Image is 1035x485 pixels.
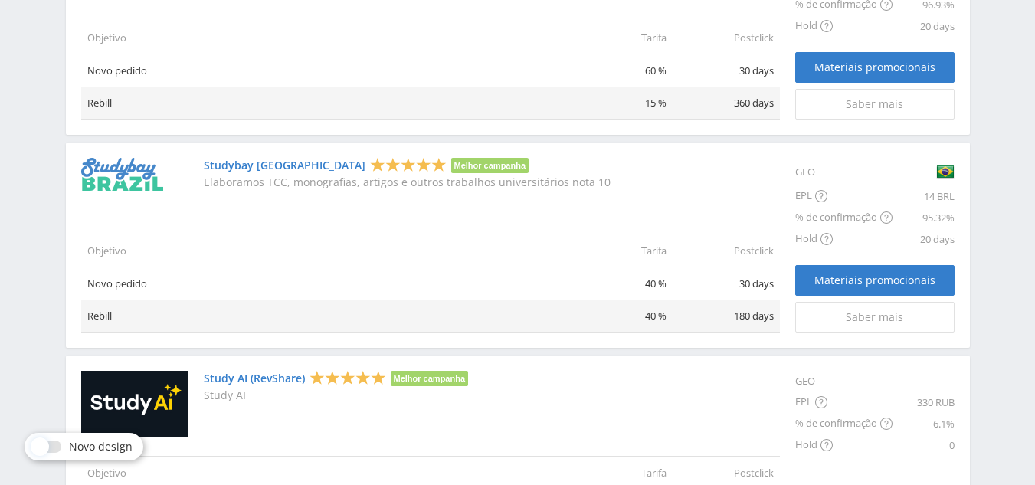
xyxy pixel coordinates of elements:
[673,234,780,267] td: Postclick
[893,15,955,37] div: 20 days
[795,158,893,185] div: GEO
[565,234,673,267] td: Tarifa
[204,159,365,172] a: Studybay [GEOGRAPHIC_DATA]
[204,372,305,385] a: Study AI (RevShare)
[204,389,469,401] p: Study AI
[893,228,955,250] div: 20 days
[795,52,955,83] a: Materiais promocionais
[795,228,893,250] div: Hold
[204,176,611,188] p: Elaboramos TCC, monografias, artigos e outros trabalhos universitários nota 10
[565,87,673,120] td: 15 %
[370,157,447,173] div: 5 Stars
[795,207,893,228] div: % de confirmação
[814,61,935,74] span: Materiais promocionais
[81,54,565,87] td: Novo pedido
[81,267,565,300] td: Novo pedido
[846,311,903,323] span: Saber mais
[673,267,780,300] td: 30 days
[81,234,565,267] td: Objetivo
[893,207,955,228] div: 95.32%
[795,413,893,434] div: % de confirmação
[673,300,780,333] td: 180 days
[893,413,955,434] div: 6.1%
[451,158,529,173] li: Melhor campanha
[391,371,469,386] li: Melhor campanha
[81,158,163,191] img: Studybay Brazil
[795,265,955,296] a: Materiais promocionais
[795,89,955,120] a: Saber mais
[81,300,565,333] td: Rebill
[565,21,673,54] td: Tarifa
[795,434,893,456] div: Hold
[795,392,893,413] div: EPL
[81,371,188,437] img: Study AI (RevShare)
[795,371,893,392] div: GEO
[565,300,673,333] td: 40 %
[565,267,673,300] td: 40 %
[81,87,565,120] td: Rebill
[565,54,673,87] td: 60 %
[673,21,780,54] td: Postclick
[795,185,893,207] div: EPL
[814,274,935,287] span: Materiais promocionais
[673,87,780,120] td: 360 days
[673,54,780,87] td: 30 days
[893,185,955,207] div: 14 BRL
[69,441,133,453] span: Novo design
[893,434,955,456] div: 0
[846,98,903,110] span: Saber mais
[795,302,955,333] a: Saber mais
[893,392,955,413] div: 330 RUB
[310,370,386,386] div: 5 Stars
[795,15,893,37] div: Hold
[81,21,565,54] td: Objetivo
